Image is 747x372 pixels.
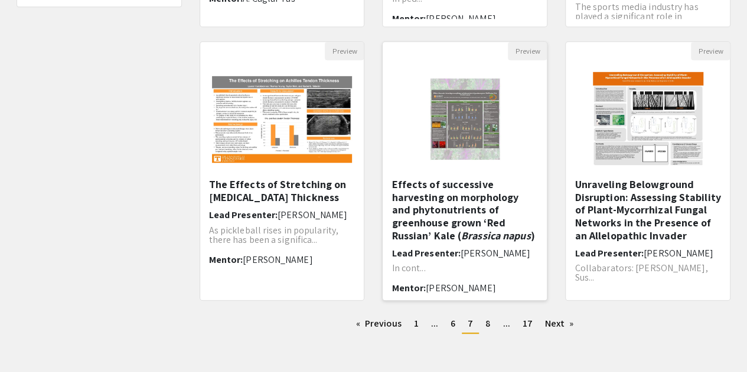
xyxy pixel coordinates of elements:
[392,178,538,242] h5: Effects of successive harvesting on morphology and phytonutrients of greenhouse grown ‘Red Russia...
[200,64,364,175] img: <p>The Effects of Stretching on Achilles Tendon Thickness</p>
[523,317,533,330] span: 17
[485,317,490,330] span: 8
[209,209,355,220] h6: Lead Presenter:
[461,247,530,259] span: [PERSON_NAME]
[575,291,609,304] span: Mentor:
[468,317,473,330] span: 7
[392,282,426,294] span: Mentor:
[451,317,455,330] span: 6
[426,12,495,25] span: [PERSON_NAME]
[278,209,347,221] span: [PERSON_NAME]
[392,12,426,25] span: Mentor:
[9,319,50,363] iframe: Chat
[539,315,580,333] a: Next page
[350,315,407,333] a: Previous page
[503,317,510,330] span: ...
[325,42,364,60] button: Preview
[417,60,514,178] img: <p class="ql-align-center"><strong style="color: black;">Effects of successive harvesting on morp...
[209,224,338,246] span: As pickleball rises in popularity, there has been a significa...
[575,178,721,242] h5: Unraveling Belowground Disruption: Assessing Stability of Plant-Mycorrhizal Fungal Networks in th...
[426,282,495,294] span: [PERSON_NAME]
[581,60,715,178] img: <p>Unraveling Belowground Disruption: Assessing Stability of Plant-Mycorrhizal Fungal Networks in...
[243,254,312,266] span: [PERSON_NAME]
[209,254,243,266] span: Mentor:
[392,264,538,273] p: In cont...
[209,178,355,203] h5: The Effects of Stretching on [MEDICAL_DATA] Thickness
[382,41,547,301] div: Open Presentation <p class="ql-align-center"><strong style="color: black;">Effects of successive ...
[575,2,721,31] p: The sports media industry has played a significant role in constructing society...
[609,291,679,304] span: [PERSON_NAME]
[575,248,721,259] h6: Lead Presenter:
[414,317,419,330] span: 1
[565,41,730,301] div: Open Presentation <p>Unraveling Belowground Disruption: Assessing Stability of Plant-Mycorrhizal ...
[575,264,721,282] p: Collabarators: [PERSON_NAME], Sus...
[200,41,365,301] div: Open Presentation <p>The Effects of Stretching on Achilles Tendon Thickness</p>
[508,42,547,60] button: Preview
[644,247,713,259] span: [PERSON_NAME]
[392,248,538,259] h6: Lead Presenter:
[691,42,730,60] button: Preview
[461,229,530,242] em: Brassica napus
[431,317,438,330] span: ...
[200,315,731,334] ul: Pagination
